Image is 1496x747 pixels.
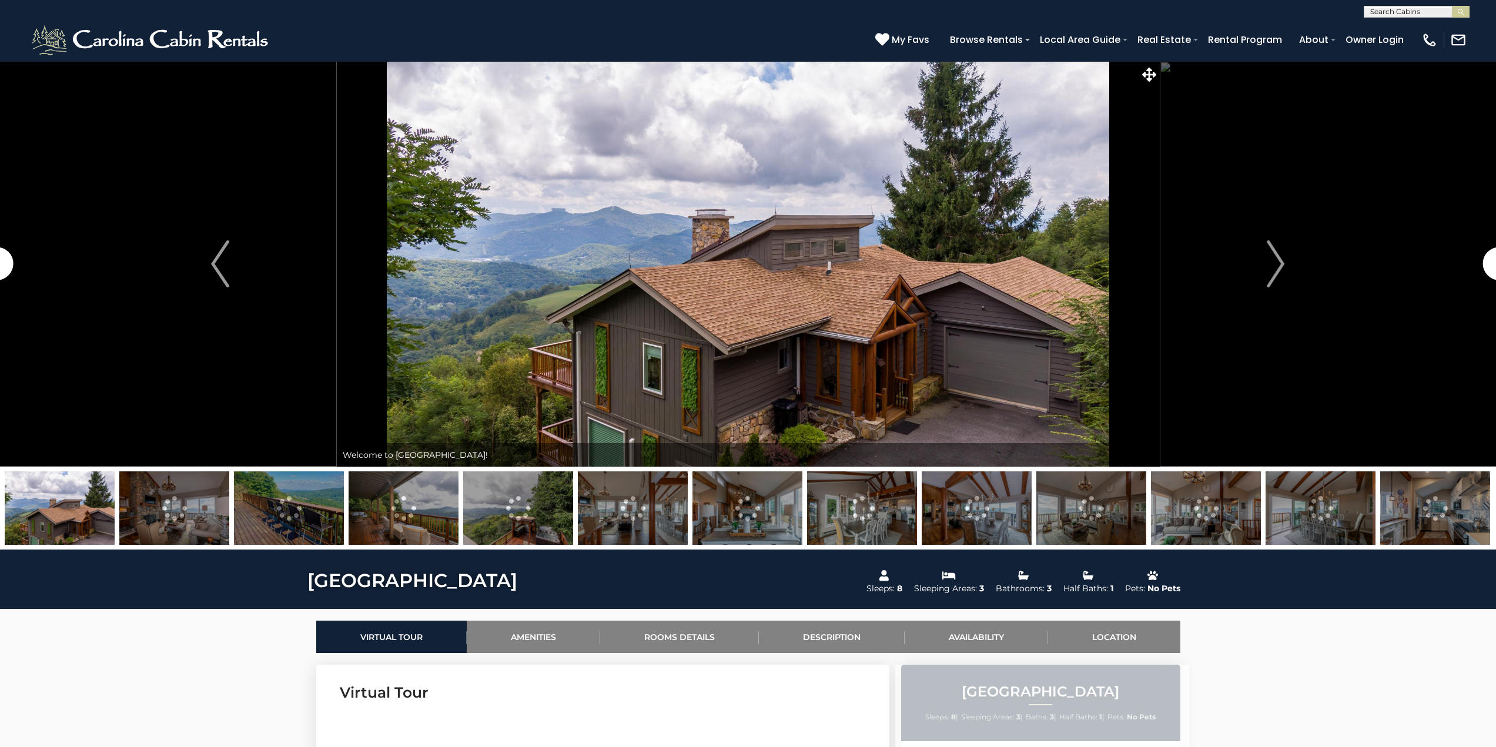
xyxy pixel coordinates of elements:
img: mail-regular-white.png [1450,32,1467,48]
img: 167137404 [578,471,688,545]
a: My Favs [875,32,932,48]
a: Rooms Details [600,621,759,653]
img: 167137413 [463,471,573,545]
a: Browse Rentals [944,29,1029,50]
img: 167137402 [349,471,458,545]
img: 167137406 [807,471,917,545]
img: 167137399 [5,471,115,545]
a: Virtual Tour [316,621,467,653]
h3: Virtual Tour [340,682,866,703]
button: Next [1159,61,1392,467]
a: Rental Program [1202,29,1288,50]
a: Availability [905,621,1048,653]
a: Amenities [467,621,600,653]
img: arrow [1267,240,1284,287]
img: 167137403 [119,471,229,545]
img: 167137407 [922,471,1032,545]
a: Description [759,621,905,653]
img: arrow [211,240,229,287]
img: 167137410 [1151,471,1261,545]
img: 167137405 [692,471,802,545]
span: My Favs [892,32,929,47]
button: Previous [103,61,336,467]
a: About [1293,29,1334,50]
img: 167137409 [1036,471,1146,545]
img: 167137421 [1380,471,1490,545]
img: White-1-2.png [29,22,273,58]
div: Welcome to [GEOGRAPHIC_DATA]! [337,443,1160,467]
a: Owner Login [1340,29,1410,50]
a: Real Estate [1132,29,1197,50]
img: 167218130 [234,471,344,545]
img: phone-regular-white.png [1421,32,1438,48]
a: Location [1048,621,1180,653]
a: Local Area Guide [1034,29,1126,50]
img: 167137412 [1266,471,1375,545]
